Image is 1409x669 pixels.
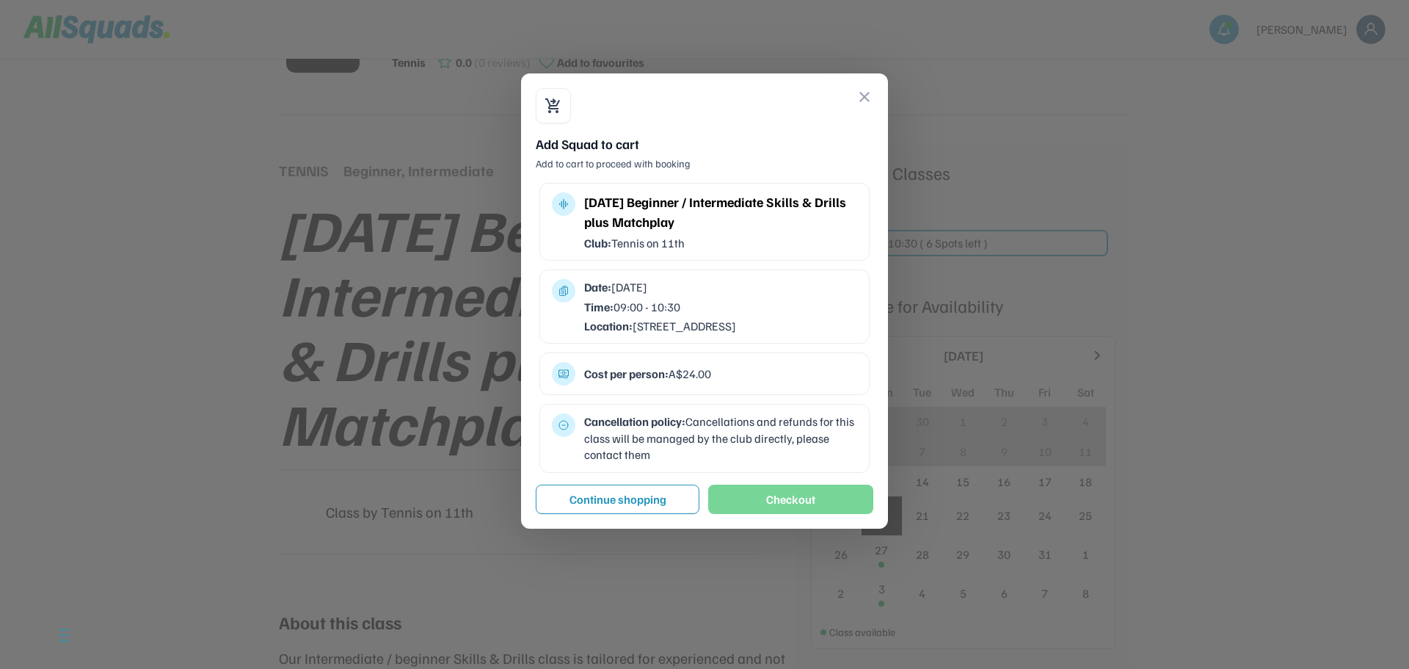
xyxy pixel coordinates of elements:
button: multitrack_audio [558,198,569,210]
button: Continue shopping [536,485,699,514]
div: Cancellations and refunds for this class will be managed by the club directly, please contact them [584,413,857,463]
strong: Location: [584,319,633,333]
div: [DATE] [584,279,857,295]
strong: Cost per person: [584,366,669,381]
strong: Time: [584,300,614,314]
button: close [856,88,873,106]
strong: Cancellation policy: [584,414,685,429]
strong: Club: [584,236,611,250]
div: Add to cart to proceed with booking [536,156,873,171]
div: A$24.00 [584,366,857,382]
div: [STREET_ADDRESS] [584,318,857,334]
div: 09:00 - 10:30 [584,299,857,315]
button: Checkout [708,485,873,514]
div: [DATE] Beginner / Intermediate Skills & Drills plus Matchplay [584,192,857,232]
div: Tennis on 11th [584,235,857,251]
div: Add Squad to cart [536,135,873,153]
button: shopping_cart_checkout [545,97,562,115]
strong: Date: [584,280,611,294]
